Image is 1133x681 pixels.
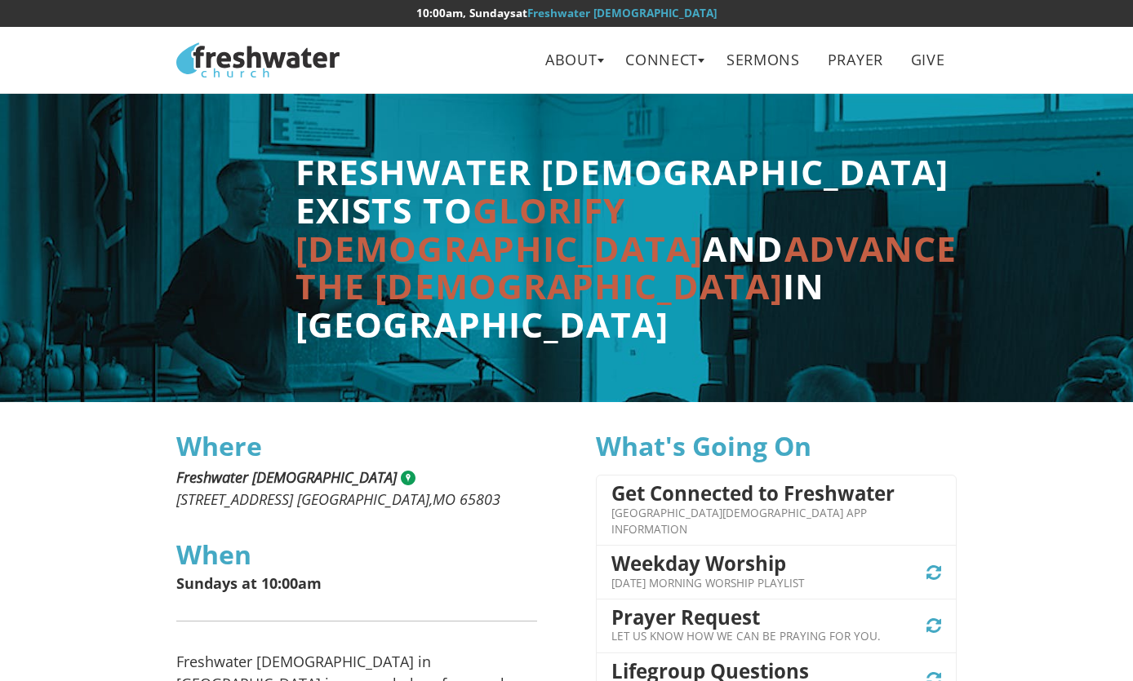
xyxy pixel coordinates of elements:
[295,186,703,272] span: glorify [DEMOGRAPHIC_DATA]
[176,7,957,20] h6: at
[176,431,537,460] h3: Where
[297,489,429,509] span: [GEOGRAPHIC_DATA]
[176,576,537,592] p: Sundays at 10:00am
[460,489,500,509] span: 65803
[534,42,610,78] a: About
[925,563,944,582] span: Ongoing
[611,483,941,504] h4: Get Connected to Freshwater
[611,607,881,628] h4: Prayer Request
[176,467,537,511] address: ,
[611,505,941,538] p: [GEOGRAPHIC_DATA][DEMOGRAPHIC_DATA] App Information
[815,42,895,78] a: Prayer
[433,489,455,509] span: MO
[614,42,711,78] a: Connect
[295,224,957,310] span: advance the [DEMOGRAPHIC_DATA]
[176,467,397,487] span: Freshwater [DEMOGRAPHIC_DATA]
[611,628,881,644] p: Let us know how we can be praying for you.
[611,553,804,574] h4: Weekday Worship
[611,605,941,647] a: Prayer Request Let us know how we can be praying for you.
[611,481,941,539] a: Get Connected to Freshwater [GEOGRAPHIC_DATA][DEMOGRAPHIC_DATA] App Information
[596,431,957,460] h3: What's Going On
[295,153,957,343] h2: Freshwater [DEMOGRAPHIC_DATA] exists to and in [GEOGRAPHIC_DATA]
[899,42,957,78] a: Give
[925,617,944,635] span: Ongoing
[527,6,717,20] a: Freshwater [DEMOGRAPHIC_DATA]
[176,489,293,509] span: [STREET_ADDRESS]
[714,42,811,78] a: Sermons
[611,575,804,591] p: [DATE] Morning Worship Playlist
[176,42,340,77] img: Freshwater Church
[611,551,941,593] a: Weekday Worship [DATE] Morning Worship Playlist
[416,6,516,20] time: 10:00am, Sundays
[176,540,537,568] h3: When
